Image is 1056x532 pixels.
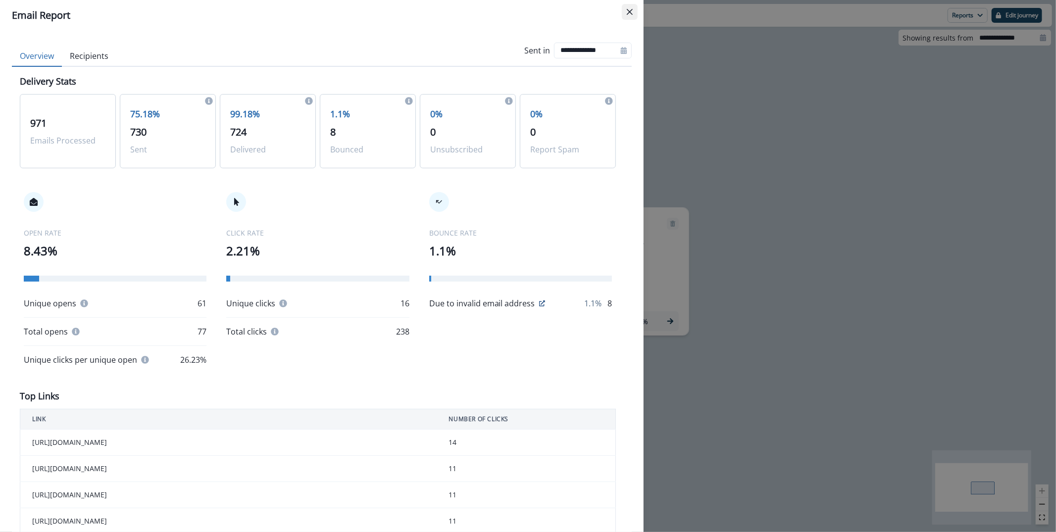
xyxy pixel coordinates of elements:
p: Sent [130,144,205,155]
p: BOUNCE RATE [429,228,612,238]
td: [URL][DOMAIN_NAME] [20,482,437,508]
p: 1.1% [330,107,405,121]
p: 26.23% [180,354,206,366]
p: Unique clicks [226,297,275,309]
p: Bounced [330,144,405,155]
span: 0 [530,125,536,139]
button: Recipients [62,46,116,67]
p: OPEN RATE [24,228,206,238]
p: Total clicks [226,326,267,338]
p: 61 [198,297,206,309]
p: 8 [607,297,612,309]
span: 0 [430,125,436,139]
p: Delivered [230,144,305,155]
p: Delivery Stats [20,75,76,88]
p: Report Spam [530,144,605,155]
p: 99.18% [230,107,305,121]
span: 971 [30,116,47,130]
p: Emails Processed [30,135,105,146]
td: [URL][DOMAIN_NAME] [20,430,437,456]
p: 0% [530,107,605,121]
button: Close [622,4,638,20]
td: 11 [437,482,616,508]
p: Unique opens [24,297,76,309]
p: 0% [430,107,505,121]
p: Top Links [20,389,59,403]
p: 1.1% [429,242,612,260]
p: 238 [396,326,409,338]
td: 11 [437,456,616,482]
div: Email Report [12,8,632,23]
button: Overview [12,46,62,67]
p: Total opens [24,326,68,338]
p: 16 [401,297,409,309]
th: LINK [20,409,437,430]
p: Due to invalid email address [429,297,535,309]
p: 8.43% [24,242,206,260]
p: 75.18% [130,107,205,121]
p: Sent in [524,45,550,56]
th: NUMBER OF CLICKS [437,409,616,430]
p: 2.21% [226,242,409,260]
span: 8 [330,125,336,139]
p: CLICK RATE [226,228,409,238]
td: 14 [437,430,616,456]
p: 1.1% [584,297,602,309]
td: [URL][DOMAIN_NAME] [20,456,437,482]
p: Unsubscribed [430,144,505,155]
span: 724 [230,125,247,139]
p: Unique clicks per unique open [24,354,137,366]
span: 730 [130,125,147,139]
p: 77 [198,326,206,338]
